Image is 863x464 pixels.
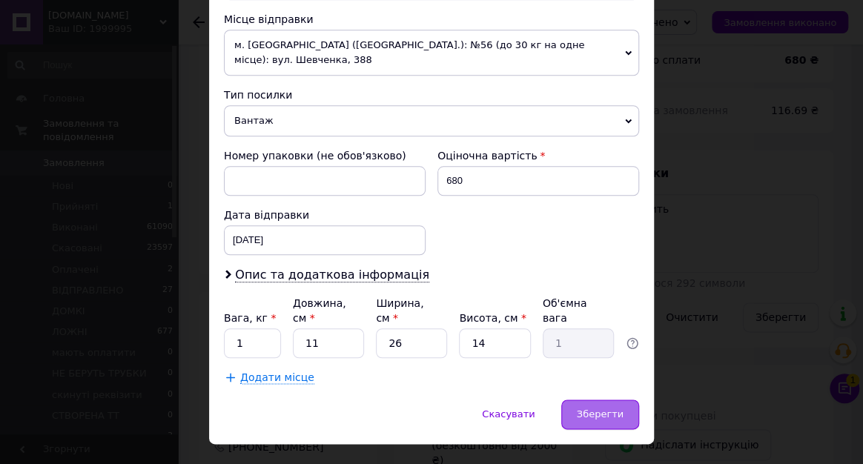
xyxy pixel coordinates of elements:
[240,371,314,384] span: Додати місце
[224,312,276,324] label: Вага, кг
[482,408,535,420] span: Скасувати
[224,30,639,76] span: м. [GEOGRAPHIC_DATA] ([GEOGRAPHIC_DATA].): №56 (до 30 кг на одне місце): вул. Шевченка, 388
[577,408,624,420] span: Зберегти
[543,296,614,325] div: Об'ємна вага
[224,13,314,25] span: Місце відправки
[224,148,426,163] div: Номер упаковки (не обов'язково)
[224,89,292,101] span: Тип посилки
[293,297,346,324] label: Довжина, см
[459,312,526,324] label: Висота, см
[376,297,423,324] label: Ширина, см
[235,268,429,282] span: Опис та додаткова інформація
[224,105,639,136] span: Вантаж
[224,208,426,222] div: Дата відправки
[437,148,639,163] div: Оціночна вартість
